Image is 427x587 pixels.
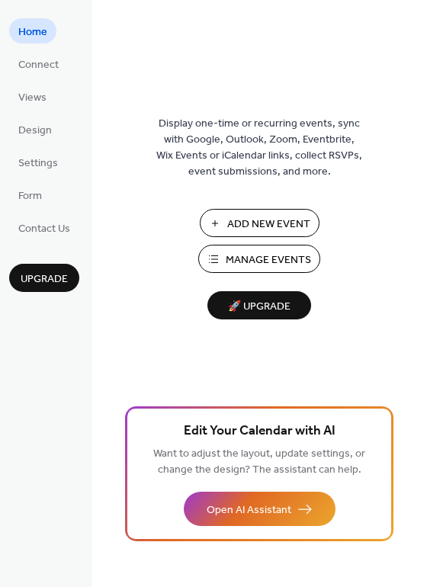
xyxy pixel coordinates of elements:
[18,123,52,139] span: Design
[9,117,61,142] a: Design
[9,182,51,207] a: Form
[200,209,319,237] button: Add New Event
[9,51,68,76] a: Connect
[18,156,58,172] span: Settings
[9,18,56,43] a: Home
[18,90,47,106] span: Views
[198,245,320,273] button: Manage Events
[18,57,59,73] span: Connect
[18,24,47,40] span: Home
[184,421,335,442] span: Edit Your Calendar with AI
[156,116,362,180] span: Display one-time or recurring events, sync with Google, Outlook, Zoom, Eventbrite, Wix Events or ...
[9,264,79,292] button: Upgrade
[153,444,365,480] span: Want to adjust the layout, update settings, or change the design? The assistant can help.
[217,297,302,317] span: 🚀 Upgrade
[18,188,42,204] span: Form
[9,149,67,175] a: Settings
[9,215,79,240] a: Contact Us
[226,252,311,268] span: Manage Events
[184,492,335,526] button: Open AI Assistant
[9,84,56,109] a: Views
[18,221,70,237] span: Contact Us
[207,502,291,518] span: Open AI Assistant
[207,291,311,319] button: 🚀 Upgrade
[21,271,68,287] span: Upgrade
[227,217,310,233] span: Add New Event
